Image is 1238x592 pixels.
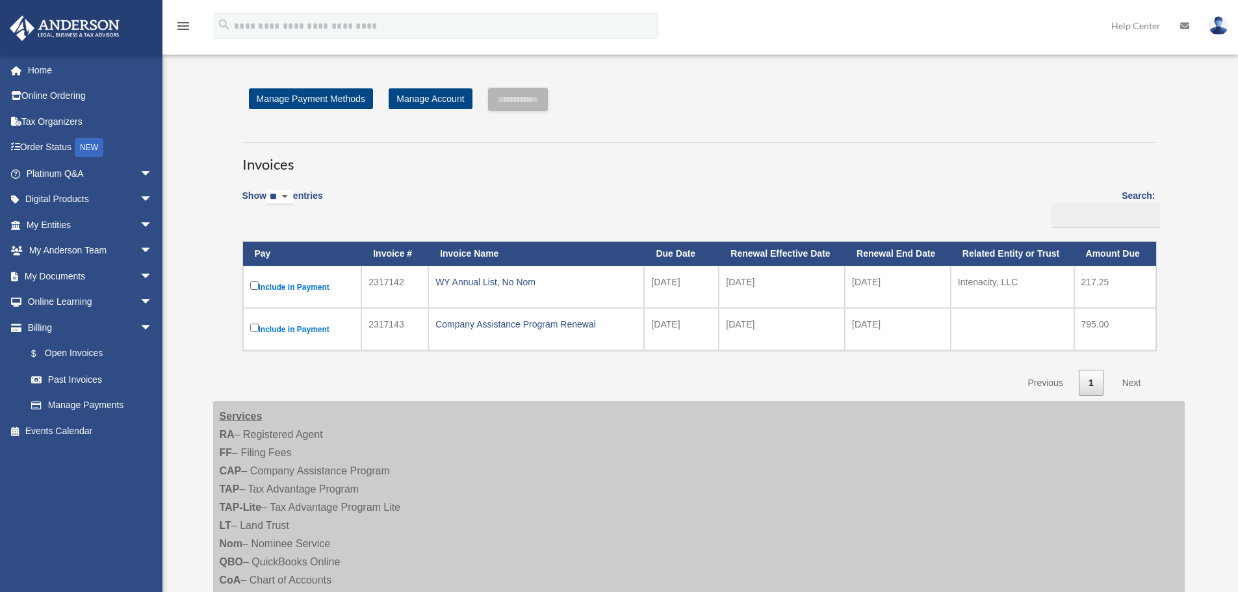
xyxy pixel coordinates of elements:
[175,18,191,34] i: menu
[951,242,1074,266] th: Related Entity or Trust: activate to sort column ascending
[361,242,428,266] th: Invoice #: activate to sort column ascending
[140,263,166,290] span: arrow_drop_down
[9,57,172,83] a: Home
[1074,242,1156,266] th: Amount Due: activate to sort column ascending
[9,263,172,289] a: My Documentsarrow_drop_down
[9,212,172,238] a: My Entitiesarrow_drop_down
[845,266,951,308] td: [DATE]
[250,281,259,290] input: Include in Payment
[361,308,428,350] td: 2317143
[9,109,172,135] a: Tax Organizers
[242,142,1155,175] h3: Invoices
[719,266,845,308] td: [DATE]
[389,88,472,109] a: Manage Account
[220,556,243,567] strong: QBO
[249,88,373,109] a: Manage Payment Methods
[266,190,293,205] select: Showentries
[38,346,45,362] span: $
[250,279,355,295] label: Include in Payment
[220,465,242,476] strong: CAP
[140,315,166,341] span: arrow_drop_down
[75,138,103,157] div: NEW
[435,315,637,333] div: Company Assistance Program Renewal
[951,266,1074,308] td: Intenacity, LLC
[6,16,123,41] img: Anderson Advisors Platinum Portal
[9,187,172,212] a: Digital Productsarrow_drop_down
[428,242,644,266] th: Invoice Name: activate to sort column ascending
[9,418,172,444] a: Events Calendar
[1113,370,1151,396] a: Next
[220,447,233,458] strong: FF
[220,429,235,440] strong: RA
[140,187,166,213] span: arrow_drop_down
[140,161,166,187] span: arrow_drop_down
[175,23,191,34] a: menu
[18,367,166,393] a: Past Invoices
[9,315,166,341] a: Billingarrow_drop_down
[220,411,263,422] strong: Services
[220,520,231,531] strong: LT
[140,238,166,264] span: arrow_drop_down
[18,393,166,418] a: Manage Payments
[9,135,172,161] a: Order StatusNEW
[1074,266,1156,308] td: 217.25
[1018,370,1072,396] a: Previous
[220,574,241,586] strong: CoA
[644,308,719,350] td: [DATE]
[1074,308,1156,350] td: 795.00
[719,242,845,266] th: Renewal Effective Date: activate to sort column ascending
[250,321,355,337] label: Include in Payment
[242,188,323,218] label: Show entries
[361,266,428,308] td: 2317142
[243,242,362,266] th: Pay: activate to sort column descending
[644,242,719,266] th: Due Date: activate to sort column ascending
[18,341,159,367] a: $Open Invoices
[217,18,231,32] i: search
[9,289,172,315] a: Online Learningarrow_drop_down
[220,538,243,549] strong: Nom
[9,83,172,109] a: Online Ordering
[250,324,259,332] input: Include in Payment
[435,273,637,291] div: WY Annual List, No Nom
[1209,16,1228,35] img: User Pic
[1079,370,1103,396] a: 1
[845,242,951,266] th: Renewal End Date: activate to sort column ascending
[644,266,719,308] td: [DATE]
[719,308,845,350] td: [DATE]
[220,483,240,495] strong: TAP
[220,502,262,513] strong: TAP-Lite
[845,308,951,350] td: [DATE]
[140,212,166,238] span: arrow_drop_down
[140,289,166,316] span: arrow_drop_down
[1047,188,1155,228] label: Search:
[1051,203,1160,228] input: Search:
[9,161,172,187] a: Platinum Q&Aarrow_drop_down
[9,238,172,264] a: My Anderson Teamarrow_drop_down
